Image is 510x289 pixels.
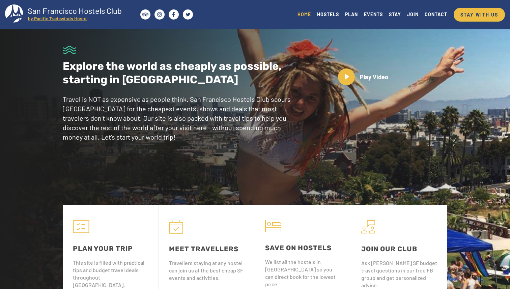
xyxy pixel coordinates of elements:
[169,244,245,254] div: MEET TRAVELLERS
[314,10,342,19] a: HOSTELS
[404,10,422,19] a: JOIN
[361,10,386,19] a: EVENTS
[361,244,437,254] div: JOIN OUR CLUB
[5,4,128,25] a: San Francisco Hostels Club by Pacific Tradewinds Hostel
[73,259,148,289] div: This site is filled with practical tips and budget travel deals throughout [GEOGRAPHIC_DATA].
[63,94,293,142] p: Travel is NOT as expensive as people think. San Francisco Hostels Club scours [GEOGRAPHIC_DATA] f...
[265,258,341,288] div: We list all the hostels in [GEOGRAPHIC_DATA] so you can direct book for the lowest price.
[386,10,404,19] a: STAY
[294,10,314,19] a: HOME
[63,59,293,86] p: Explore the world as cheaply as possible, starting in [GEOGRAPHIC_DATA]
[361,259,437,289] div: Ask [PERSON_NAME] SF budget travel questions in our free FB group and get personalized advice.
[265,243,341,253] div: SAVE ON HOSTELS
[28,6,122,16] tspan: San Francisco Hostels Club
[454,8,505,22] a: STAY WITH US
[355,73,393,82] p: Play Video
[73,243,148,254] div: PLAN YOUR TRIP
[422,10,450,19] a: CONTACT
[169,259,245,282] div: Travellers staying at any hostel can join us at the best cheap SF events and activities.
[342,10,361,19] a: PLAN
[28,16,87,21] tspan: by Pacific Tradewinds Hostel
